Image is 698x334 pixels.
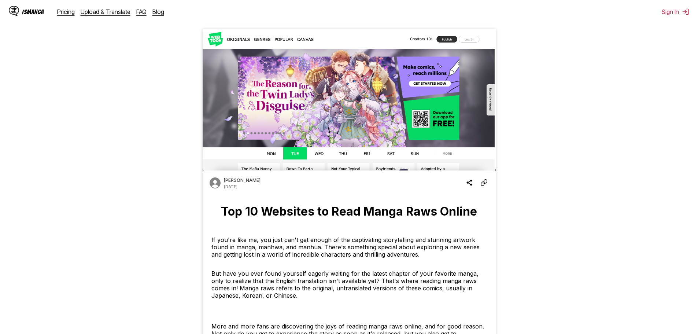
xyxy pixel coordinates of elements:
a: Upload & Translate [81,8,130,15]
h1: Top 10 Websites to Read Manga Raws Online [208,204,490,219]
img: Cover [203,29,496,170]
img: Share blog [466,178,473,187]
a: FAQ [136,8,147,15]
p: If you're like me, you just can't get enough of the captivating storytelling and stunning artwork... [211,236,487,258]
p: But have you ever found yourself eagerly waiting for the latest chapter of your favorite manga, o... [211,270,487,299]
button: Sign In [662,8,689,15]
div: IsManga [22,8,44,15]
p: Author [224,177,261,183]
p: Date published [224,184,237,189]
img: Author avatar [208,176,222,190]
a: Blog [152,8,164,15]
img: IsManga Logo [9,6,19,16]
img: Sign out [682,8,689,15]
img: Copy Article Link [480,178,488,187]
a: Pricing [57,8,75,15]
a: IsManga LogoIsManga [9,6,57,18]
